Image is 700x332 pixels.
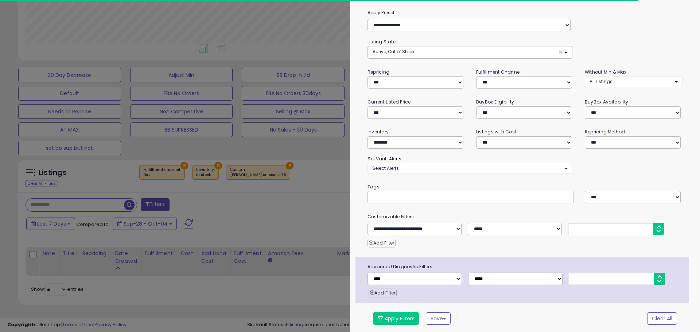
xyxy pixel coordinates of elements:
small: Current Listed Price [367,99,411,105]
small: Listings with Cost [476,129,516,135]
small: Without Min & Max [585,69,627,75]
button: Save [426,312,451,325]
button: All Listings [585,76,682,87]
span: Active, Out of Stock [373,48,415,55]
small: Customizable Filters [362,213,688,221]
button: Clear All [647,312,677,325]
button: Add Filter [369,289,397,297]
span: × [558,48,563,56]
button: Select Alerts [367,163,572,173]
small: SkuVault Alerts [367,156,401,162]
button: Apply Filters [373,312,419,325]
small: BuyBox Eligibility [476,99,514,105]
small: Fulfillment Channel [476,69,521,75]
small: Inventory [367,129,389,135]
small: Tags [362,183,688,191]
small: BuyBox Availability [585,99,628,105]
button: Add Filter [367,239,396,247]
small: Listing State [367,39,396,45]
button: Active, Out of Stock × [368,46,572,58]
span: Select Alerts [372,165,399,171]
small: Repricing Method [585,129,625,135]
span: Advanced Diagnostic Filters [362,263,689,271]
span: All Listings [590,78,612,85]
small: Repricing [367,69,389,75]
label: Apply Preset: [362,9,688,17]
